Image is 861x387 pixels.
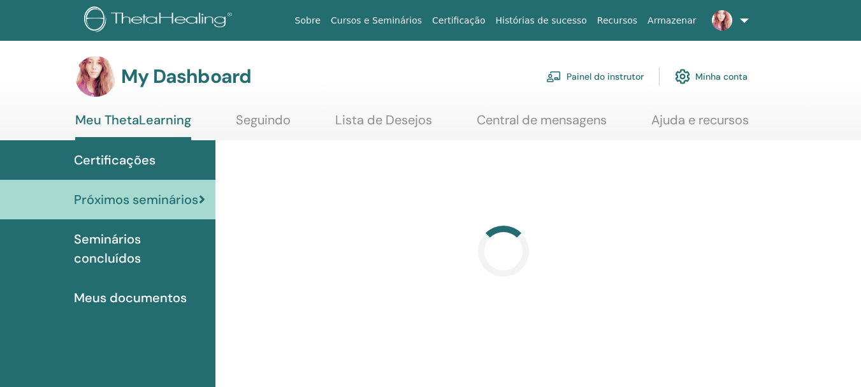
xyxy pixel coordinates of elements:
[477,112,607,137] a: Central de mensagens
[675,62,748,91] a: Minha conta
[84,6,236,35] img: logo.png
[546,71,561,82] img: chalkboard-teacher.svg
[642,9,701,33] a: Armazenar
[326,9,427,33] a: Cursos e Seminários
[592,9,642,33] a: Recursos
[675,66,690,87] img: cog.svg
[546,62,644,91] a: Painel do instrutor
[74,190,198,209] span: Próximos seminários
[491,9,592,33] a: Histórias de sucesso
[335,112,432,137] a: Lista de Desejos
[75,56,116,97] img: default.jpg
[74,288,187,307] span: Meus documentos
[74,150,156,170] span: Certificações
[121,65,251,88] h3: My Dashboard
[712,10,732,31] img: default.jpg
[290,9,326,33] a: Sobre
[236,112,291,137] a: Seguindo
[74,230,205,268] span: Seminários concluídos
[75,112,191,140] a: Meu ThetaLearning
[427,9,490,33] a: Certificação
[651,112,749,137] a: Ajuda e recursos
